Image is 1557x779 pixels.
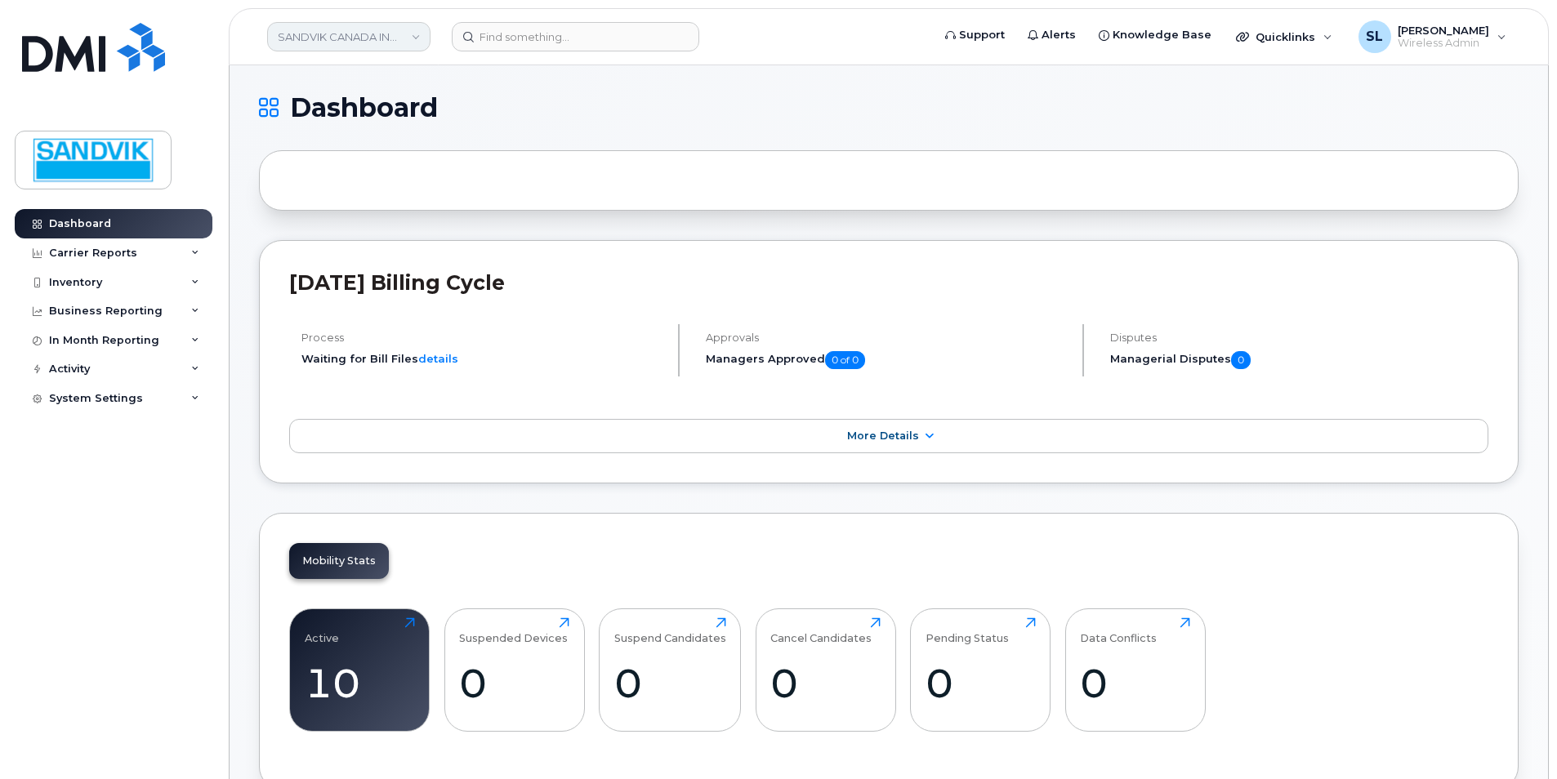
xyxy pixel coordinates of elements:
a: Active10 [305,617,415,722]
h5: Managerial Disputes [1110,351,1488,369]
div: Suspend Candidates [614,617,726,644]
a: Data Conflicts0 [1080,617,1190,722]
span: More Details [847,430,919,442]
div: 0 [926,659,1036,707]
div: 0 [770,659,881,707]
div: 10 [305,659,415,707]
div: Suspended Devices [459,617,568,644]
h4: Disputes [1110,332,1488,344]
a: Suspended Devices0 [459,617,569,722]
h4: Approvals [706,332,1068,344]
span: 0 of 0 [825,351,865,369]
a: details [418,352,458,365]
a: Pending Status0 [926,617,1036,722]
div: Active [305,617,339,644]
li: Waiting for Bill Files [301,351,664,367]
span: 0 [1231,351,1251,369]
div: Data Conflicts [1080,617,1157,644]
div: Cancel Candidates [770,617,872,644]
h4: Process [301,332,664,344]
h5: Managers Approved [706,351,1068,369]
h2: [DATE] Billing Cycle [289,270,1488,295]
div: 0 [1080,659,1190,707]
a: Suspend Candidates0 [614,617,726,722]
div: Pending Status [926,617,1009,644]
div: 0 [614,659,726,707]
div: 0 [459,659,569,707]
span: Dashboard [290,96,438,120]
a: Cancel Candidates0 [770,617,881,722]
